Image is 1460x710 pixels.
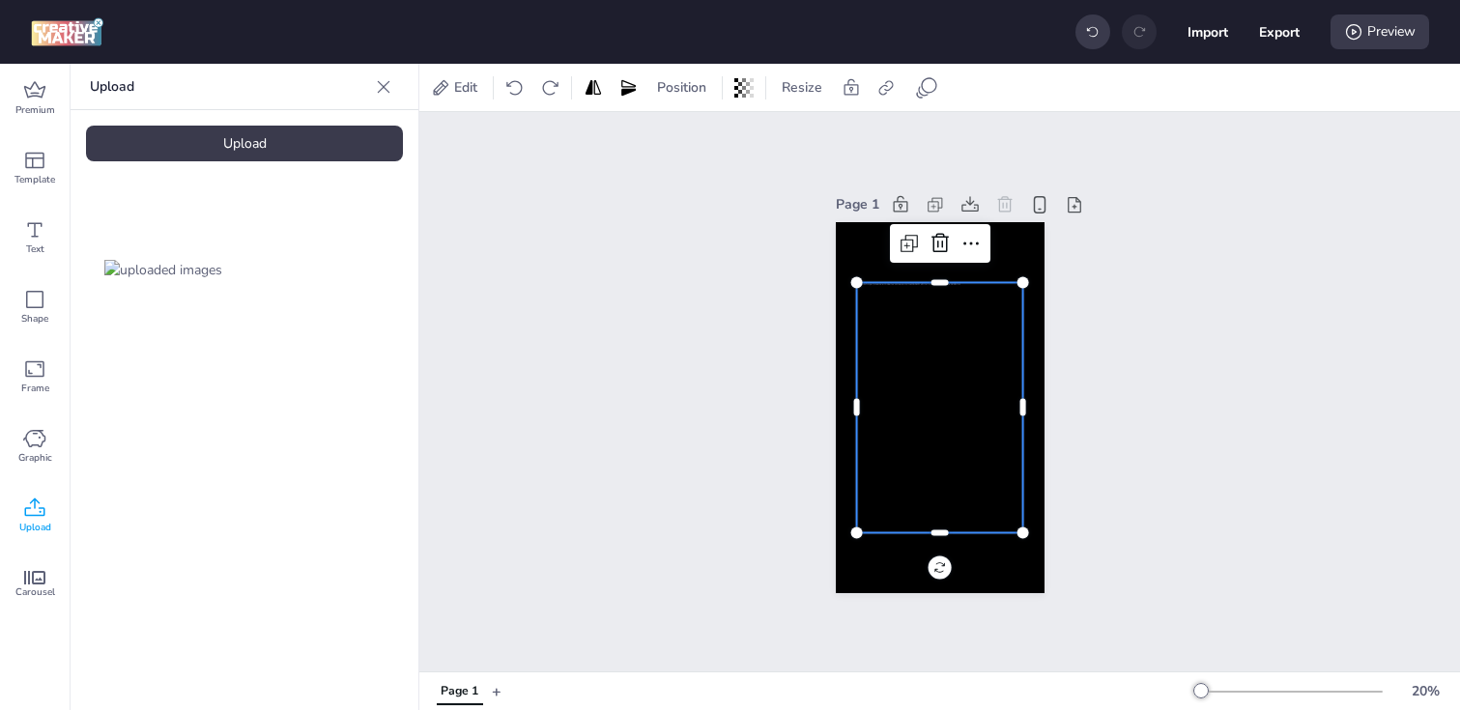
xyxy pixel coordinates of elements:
[19,520,51,535] span: Upload
[1188,12,1228,52] button: Import
[14,172,55,187] span: Template
[1402,681,1448,701] div: 20 %
[1331,14,1429,49] div: Preview
[15,584,55,600] span: Carousel
[450,77,481,98] span: Edit
[21,311,48,327] span: Shape
[26,241,44,257] span: Text
[836,194,879,214] div: Page 1
[90,64,368,110] p: Upload
[778,77,826,98] span: Resize
[31,17,103,46] img: logo Creative Maker
[441,683,478,700] div: Page 1
[21,381,49,396] span: Frame
[653,77,710,98] span: Position
[427,674,492,708] div: Tabs
[15,102,55,118] span: Premium
[1259,12,1300,52] button: Export
[18,450,52,466] span: Graphic
[492,674,501,708] button: +
[104,260,222,280] img: uploaded images
[86,126,403,161] div: Upload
